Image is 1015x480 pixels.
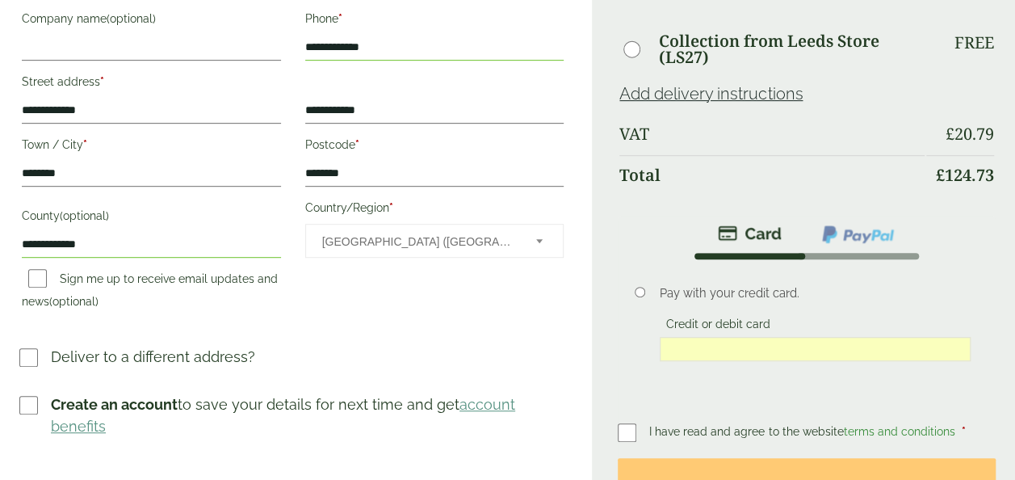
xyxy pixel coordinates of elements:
label: Collection from Leeds Store (LS27) [658,33,925,65]
p: to save your details for next time and get [51,394,566,437]
th: Total [619,155,925,195]
strong: Create an account [51,396,178,413]
abbr: required [100,75,104,88]
p: Pay with your credit card. [660,284,971,302]
span: (optional) [107,12,156,25]
bdi: 20.79 [946,123,994,145]
label: Company name [22,7,281,35]
img: stripe.png [718,224,782,243]
label: Postcode [305,133,564,161]
span: United Kingdom (UK) [322,225,515,259]
label: Country/Region [305,196,564,224]
abbr: required [961,425,965,438]
img: ppcp-gateway.png [820,224,895,245]
bdi: 124.73 [936,164,994,186]
label: Town / City [22,133,281,161]
span: £ [946,123,954,145]
label: Street address [22,70,281,98]
a: account benefits [51,396,515,435]
a: Add delivery instructions [619,84,803,103]
abbr: required [83,138,87,151]
span: (optional) [49,295,99,308]
a: terms and conditions [843,425,954,438]
span: Country/Region [305,224,564,258]
abbr: required [355,138,359,151]
iframe: Secure card payment input frame [665,342,966,356]
span: (optional) [60,209,109,222]
abbr: required [338,12,342,25]
p: Deliver to a different address? [51,346,255,368]
label: Sign me up to receive email updates and news [22,272,278,313]
p: Free [954,33,994,53]
abbr: required [389,201,393,214]
label: Phone [305,7,564,35]
span: £ [936,164,945,186]
input: Sign me up to receive email updates and news(optional) [28,269,47,288]
label: County [22,204,281,232]
th: VAT [619,115,925,154]
span: I have read and agree to the website [649,425,958,438]
label: Credit or debit card [660,318,777,335]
